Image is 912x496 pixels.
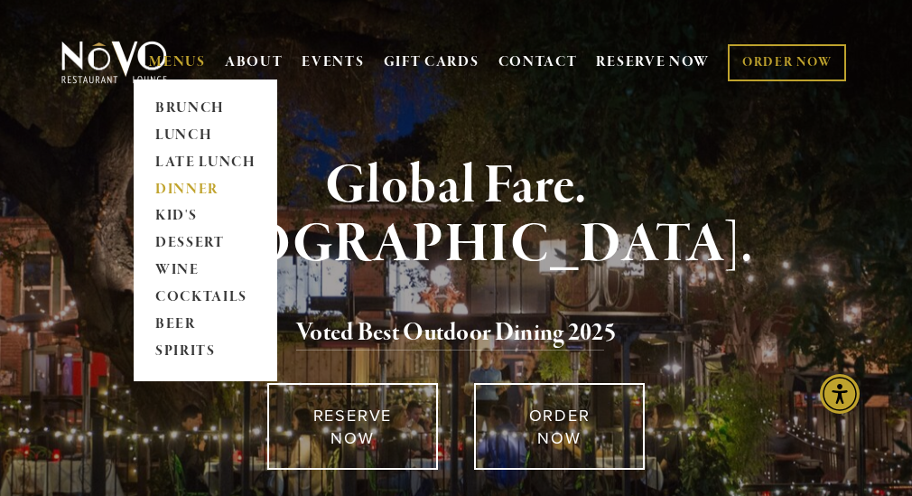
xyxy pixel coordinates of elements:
a: DESSERT [149,230,262,257]
a: DINNER [149,176,262,203]
a: WINE [149,257,262,285]
a: LUNCH [149,122,262,149]
h2: 5 [82,314,831,352]
a: ORDER NOW [474,383,645,470]
img: Novo Restaurant &amp; Lounge [58,40,171,85]
a: ABOUT [225,53,284,71]
a: GIFT CARDS [384,45,479,80]
a: MENUS [149,53,206,71]
div: Accessibility Menu [820,374,860,414]
a: BEER [149,312,262,339]
a: RESERVE NOW [596,45,710,80]
a: EVENTS [302,53,364,71]
a: LATE LUNCH [149,149,262,176]
a: BRUNCH [149,95,262,122]
a: ORDER NOW [728,44,846,81]
a: KID'S [149,203,262,230]
a: SPIRITS [149,339,262,366]
a: Voted Best Outdoor Dining 202 [296,317,604,351]
a: COCKTAILS [149,285,262,312]
strong: Global Fare. [GEOGRAPHIC_DATA]. [159,152,754,279]
a: RESERVE NOW [267,383,438,470]
a: CONTACT [498,45,578,80]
